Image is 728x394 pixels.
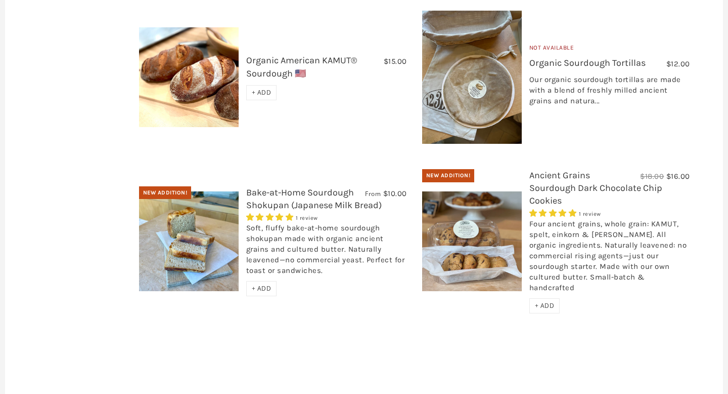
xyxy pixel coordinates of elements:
span: 1 review [579,211,601,217]
a: Bake-at-Home Sourdough Shokupan (Japanese Milk Bread) [246,187,382,211]
span: $10.00 [383,189,407,198]
a: Ancient Grains Sourdough Dark Chocolate Chip Cookies [529,170,662,206]
div: New Addition! [139,186,192,200]
div: Soft, fluffy bake-at-home sourdough shokupan made with organic ancient grains and cultured butter... [246,223,407,281]
span: 1 review [296,215,318,221]
span: $18.00 [640,172,664,181]
div: + ADD [246,85,277,100]
div: Not Available [529,43,690,57]
span: From [365,189,381,198]
span: $12.00 [666,59,690,68]
div: + ADD [246,281,277,296]
img: Bake-at-Home Sourdough Shokupan (Japanese Milk Bread) [139,191,239,292]
span: 5.00 stars [246,213,296,222]
div: New Addition! [422,169,475,182]
div: Our organic sourdough tortillas are made with a blend of freshly milled ancient grains and natura... [529,74,690,111]
a: Organic Sourdough Tortillas [529,57,646,68]
img: Organic Sourdough Tortillas [422,11,522,144]
div: + ADD [529,298,560,313]
span: $15.00 [384,57,407,66]
span: + ADD [252,88,271,97]
span: 5.00 stars [529,209,579,218]
img: Ancient Grains Sourdough Dark Chocolate Chip Cookies [422,191,522,291]
a: Organic American KAMUT® Sourdough 🇺🇸 [246,55,357,78]
span: $16.00 [666,172,690,181]
img: Organic American KAMUT® Sourdough 🇺🇸 [139,27,239,127]
span: + ADD [535,301,555,310]
div: Four ancient grains, whole grain: KAMUT, spelt, einkorn & [PERSON_NAME]. All organic ingredients.... [529,219,690,298]
span: + ADD [252,284,271,293]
